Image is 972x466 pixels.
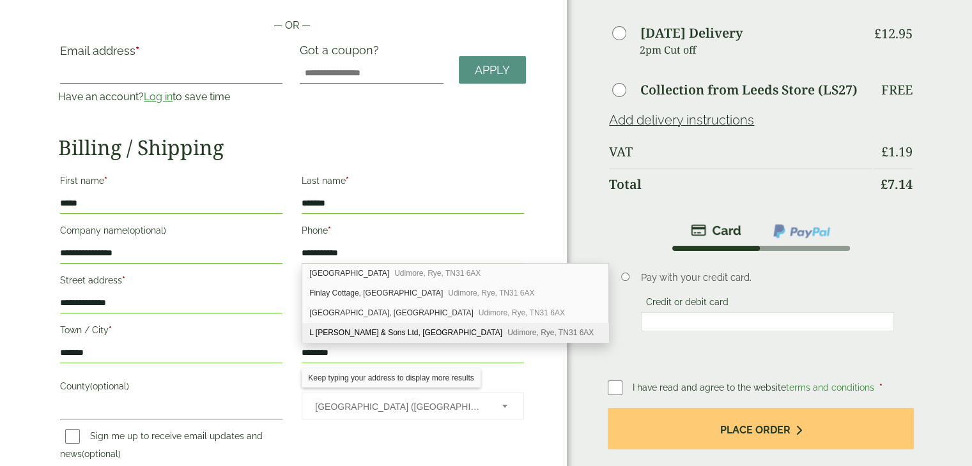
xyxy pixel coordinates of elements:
[633,382,877,393] span: I have read and agree to the website
[302,283,608,303] div: Finlay Cottage, Udimore Road
[104,176,107,186] abbr: required
[874,25,881,42] span: £
[691,223,741,238] img: stripe.png
[459,56,526,84] a: Apply
[641,297,734,311] label: Credit or debit card
[60,377,282,399] label: County
[122,275,125,285] abbr: required
[302,303,608,323] div: Parsonage Lodge, Udimore Road
[65,429,80,444] input: Sign me up to receive email updates and news(optional)
[448,289,534,297] span: Udimore, Rye, TN31 6AX
[58,135,526,160] h2: Billing / Shipping
[346,176,349,186] abbr: required
[60,172,282,193] label: First name
[60,222,282,243] label: Company name
[60,271,282,293] label: Street address
[302,264,608,283] div: Cross House, Udimore Road
[786,382,874,393] a: terms and conditions
[328,225,331,236] abbr: required
[60,321,282,343] label: Town / City
[60,45,282,63] label: Email address
[109,325,112,335] abbr: required
[881,143,888,160] span: £
[645,316,890,327] iframe: Secure card payment input frame
[772,223,831,239] img: ppcp-gateway.png
[315,393,485,420] span: United Kingdom (UK)
[302,368,480,387] div: Keep typing your address to display more results
[127,225,166,236] span: (optional)
[641,271,894,285] p: Pay with your credit card.
[609,137,872,167] th: VAT
[479,308,565,317] span: Udimore, Rye, TN31 6AX
[302,222,524,243] label: Phone
[609,169,872,200] th: Total
[881,176,913,193] bdi: 7.14
[609,112,754,128] a: Add delivery instructions
[640,40,872,59] p: 2pm Cut off
[135,44,139,57] abbr: required
[881,143,913,160] bdi: 1.19
[608,408,914,449] button: Place order
[879,382,883,393] abbr: required
[507,328,594,337] span: Udimore, Rye, TN31 6AX
[881,176,888,193] span: £
[881,82,913,98] p: Free
[90,381,129,391] span: (optional)
[60,431,263,463] label: Sign me up to receive email updates and news
[874,25,913,42] bdi: 12.95
[640,27,743,40] label: [DATE] Delivery
[82,449,121,459] span: (optional)
[640,84,858,96] label: Collection from Leeds Store (LS27)
[394,269,481,278] span: Udimore, Rye, TN31 6AX
[58,18,526,33] p: — OR —
[144,91,173,103] a: Log in
[58,89,284,105] p: Have an account? to save time
[302,172,524,193] label: Last name
[302,393,524,419] span: Country/Region
[475,63,510,77] span: Apply
[300,43,384,63] label: Got a coupon?
[302,323,608,342] div: L Wheeler & Sons Ltd, Parsonage Farm, Udimore Road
